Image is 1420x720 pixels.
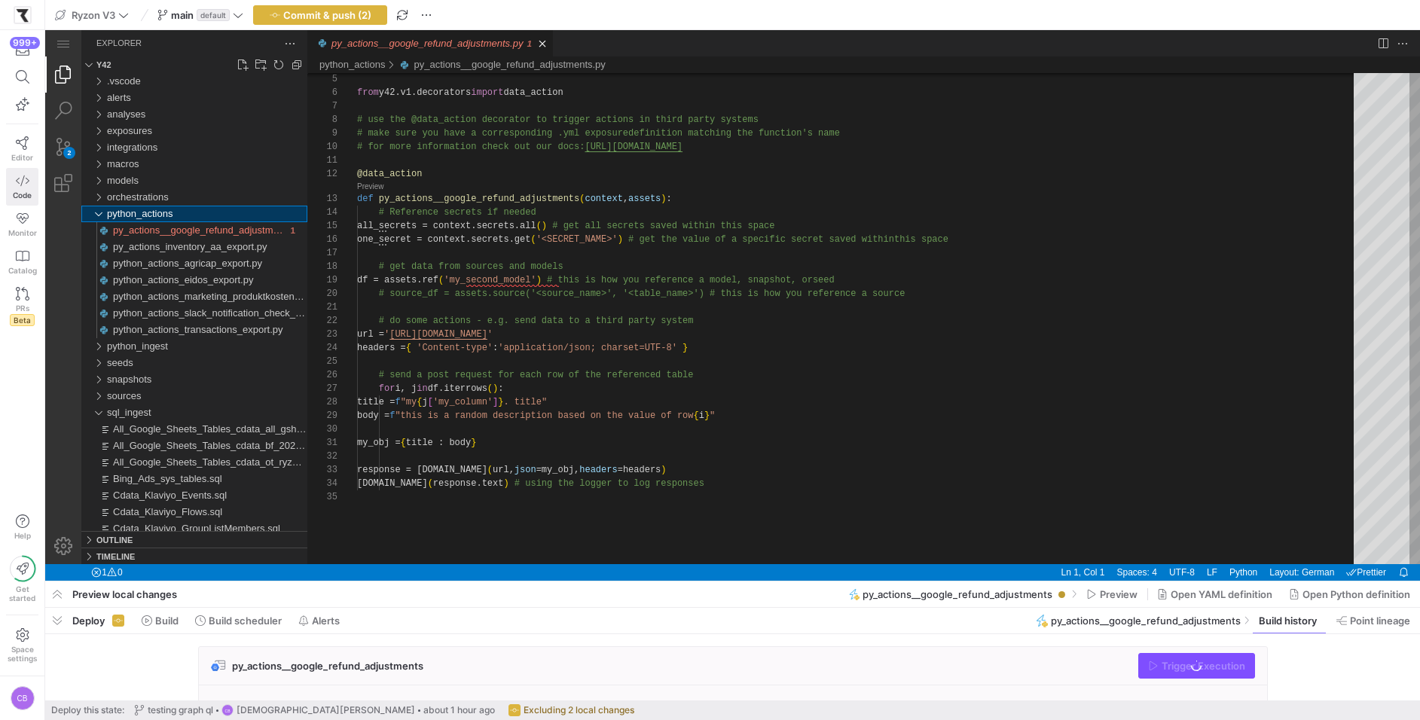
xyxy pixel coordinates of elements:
div: Outline Section [36,501,262,517]
div: /exposures [62,93,262,109]
div: UTF-8 [1118,534,1156,551]
span: Cdata_Klaviyo_Flows.sql [68,476,177,487]
div: Errors: 1 [40,534,83,551]
span: assets [583,163,615,174]
span: Excluding 2 local changes [524,705,634,715]
span: { [649,380,654,391]
div: /python_actions [274,26,340,43]
span: this space [849,204,903,215]
a: python_actions [274,29,340,40]
span: url, [447,435,469,445]
div: 16 [276,203,292,216]
div: All_Google_Sheets_Tables_cdata_all_gsheets_list.sql [36,391,262,407]
span: # get all secrets saved within this space [507,191,729,201]
div: integrations [36,109,262,126]
a: Notifications [1349,534,1367,551]
div: CB [221,704,234,716]
button: Help [6,508,38,547]
div: macros [36,126,262,142]
div: Timeline Section [36,517,262,534]
span: python_actions_marketing_produktkosten_export.py [68,261,295,272]
div: /alerts [62,59,262,76]
span: # use the @data_action decorator to trigger action [312,84,583,95]
div: /sql_ingest/All_Google_Sheets_Tables_cdata_ot_ryzon_certifications.sql [51,424,262,441]
span: main [171,9,194,21]
button: Build scheduler [188,608,289,633]
span: All_Google_Sheets_Tables_cdata_ot_ryzon_certifications.sql [68,426,333,438]
div: 5 [276,42,292,56]
span: # make sure you have a corresponding .yml exposure [312,98,583,108]
span: "this is a random description based on the value o [350,380,621,391]
button: Getstarted [6,550,38,609]
span: PRs [16,304,29,313]
a: More Actions... [1349,5,1366,22]
span: Commit & push (2) [283,9,371,21]
span: Build [155,615,179,627]
span: Help [13,531,32,540]
div: python_ingest [36,308,262,325]
span: my_obj = [312,407,356,418]
span: # Reference secrets if needed [334,177,491,188]
span: # do some actions - e.g. send data to a third part [334,285,605,296]
div: 13 [276,162,292,175]
span: s in third party systems [583,84,713,95]
span: exposures [62,95,107,106]
div: py_actions__google_refund_adjustments.py, preview [262,43,1375,534]
a: https://storage.googleapis.com/y42-prod-data-exchange/images/sBsRsYb6BHzNxH9w4w8ylRuridc3cmH4JEFn... [6,2,38,28]
a: py_actions__google_refund_adjustments.py [286,8,478,19]
span: { [361,313,366,323]
span: ) [615,163,621,174]
div: /macros [62,126,262,142]
span: All_Google_Sheets_Tables_cdata_all_gsheets_list.sql [68,393,303,404]
span: ) [496,191,502,201]
span: Get started [9,584,35,603]
span: } [426,407,431,418]
div: Ln 1, Col 1 [1009,534,1065,551]
div: 12 [276,137,292,151]
span: Bing_Ads_sys_tables.sql [68,443,177,454]
span: { [356,407,361,418]
div: Cdata_Klaviyo_Flows.sql [36,474,262,490]
a: LF [1158,534,1176,551]
div: 26 [276,338,292,352]
a: Catalog [6,243,38,281]
span: y42.v1.decorators [334,57,426,68]
a: Ln 1, Col 1 [1012,534,1063,551]
div: orchestrations [36,159,262,175]
span: py_actions__google_refund_adjustments [334,163,534,174]
span: i [654,380,659,391]
div: /sql_ingest [62,374,262,391]
div: Notifications [1347,534,1370,551]
button: Alerts [292,608,347,633]
span: 'my_column' [388,367,447,377]
span: Space settings [8,645,37,663]
span: Open YAML definition [1171,588,1272,600]
button: Build history [1252,608,1327,633]
div: All_Google_Sheets_Tables_cdata_ot_ryzon_certifications.sql [36,424,262,441]
li: New File... [190,27,205,42]
div: /sql_ingest/Bing_Ads_sys_tables.sql [51,441,262,457]
span: py_actions__google_refund_adjustments.py [68,194,259,206]
div: analyses [36,76,262,93]
a: Spacesettings [6,621,38,670]
span: ed table [605,340,649,350]
span: Ryzon V3 [72,9,115,21]
div: 33 [276,433,292,447]
span: snapshots [62,343,106,355]
span: # source_df = assets.source('<source_name>', '<tab [334,258,605,269]
div: seeds [36,325,262,341]
li: Split Editor Right (⌃⇧⌥⌘7) [⌥] Split Editor Down [1330,5,1346,22]
div: Folders Section [36,26,262,43]
span: analyses [62,78,100,90]
div: 27 [276,352,292,365]
span: [ [383,367,388,377]
div: 999+ [10,37,40,49]
button: maindefault [154,5,247,25]
span: Code [13,191,32,200]
div: 23 [276,297,292,311]
span: response = [DOMAIN_NAME] [312,435,442,445]
span: f row [621,380,648,391]
span: "my [356,367,372,377]
a: New Folder... [208,27,223,42]
div: Python [1178,534,1218,551]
